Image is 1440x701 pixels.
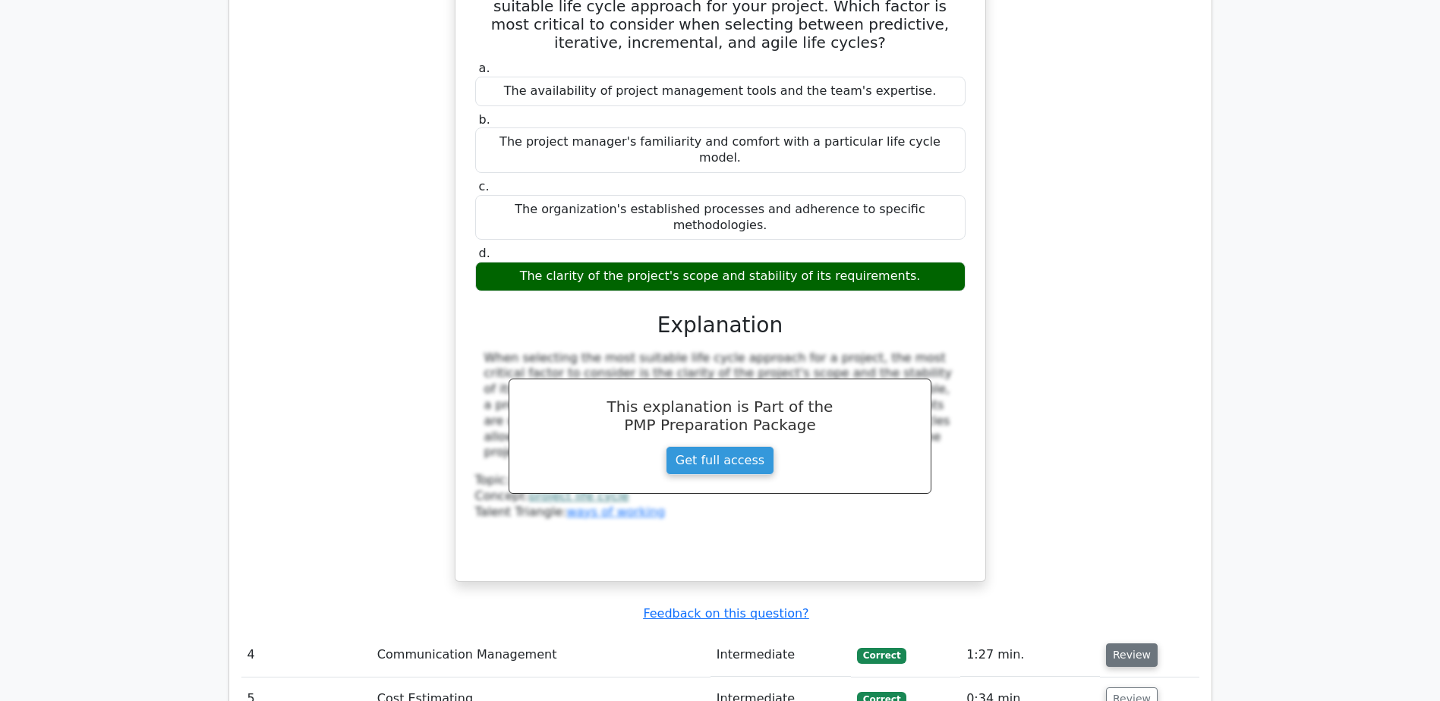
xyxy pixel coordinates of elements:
div: The availability of project management tools and the team's expertise. [475,77,966,106]
span: Correct [857,648,906,663]
h3: Explanation [484,313,956,338]
a: project life cycle [529,489,629,503]
span: d. [479,246,490,260]
a: Get full access [666,446,774,475]
td: Communication Management [371,633,711,677]
div: Topic: [475,473,966,489]
div: Concept: [475,489,966,505]
div: The project manager's familiarity and comfort with a particular life cycle model. [475,127,966,173]
a: Feedback on this question? [643,606,808,621]
button: Review [1106,643,1158,667]
td: Intermediate [711,633,851,677]
div: When selecting the most suitable life cycle approach for a project, the most critical factor to c... [484,350,956,461]
span: c. [479,179,490,193]
div: The organization's established processes and adherence to specific methodologies. [475,195,966,240]
div: The clarity of the project's scope and stability of its requirements. [475,262,966,291]
span: b. [479,112,490,127]
td: 1:27 min. [960,633,1100,677]
td: 4 [241,633,371,677]
div: Talent Triangle: [475,473,966,520]
a: ways of working [566,505,665,519]
span: a. [479,61,490,75]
